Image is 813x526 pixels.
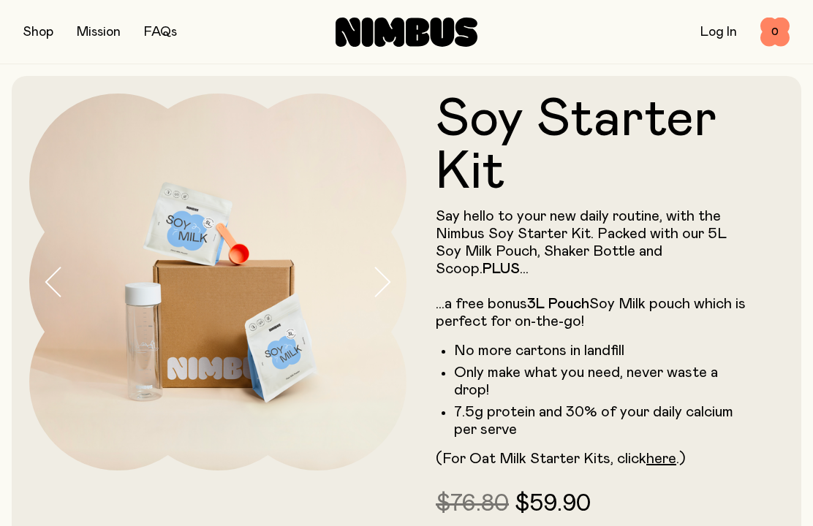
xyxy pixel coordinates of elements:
span: $59.90 [515,492,591,516]
strong: Pouch [548,297,589,311]
strong: PLUS [483,262,520,276]
a: Log In [700,26,737,39]
a: here [646,451,676,466]
li: 7.5g protein and 30% of your daily calcium per serve [454,403,755,438]
span: (For Oat Milk Starter Kits, click [436,451,646,466]
span: .) [676,451,686,466]
h1: Soy Starter Kit [436,94,755,199]
strong: 3L [527,297,545,311]
p: Say hello to your new daily routine, with the Nimbus Soy Starter Kit. Packed with our 5L Soy Milk... [436,207,755,330]
li: Only make what you need, never waste a drop! [454,364,755,399]
span: $76.80 [436,492,509,516]
button: 0 [760,18,790,47]
a: Mission [77,26,121,39]
li: No more cartons in landfill [454,342,755,359]
a: FAQs [144,26,177,39]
